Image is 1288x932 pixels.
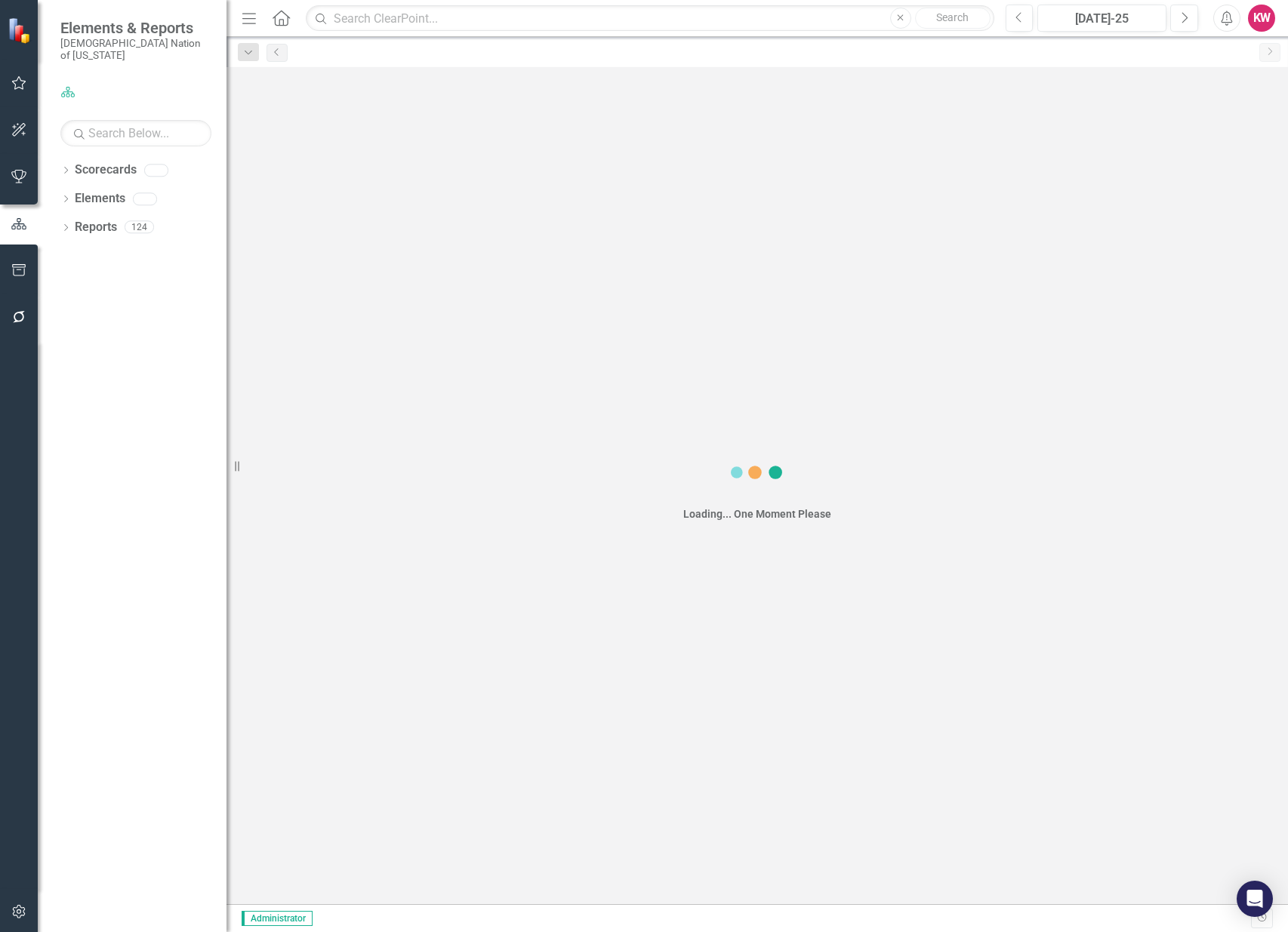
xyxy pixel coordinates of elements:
button: [DATE]-25 [1037,5,1166,32]
span: Administrator [242,911,313,926]
input: Search ClearPoint... [306,5,994,32]
div: Open Intercom Messenger [1237,881,1273,917]
img: ClearPoint Strategy [8,17,34,44]
div: [DATE]-25 [1043,10,1161,28]
a: Scorecards [75,161,137,179]
input: Search Below... [60,120,211,146]
a: Elements [75,190,125,208]
div: Loading... One Moment Please [683,506,831,521]
a: Reports [75,219,117,236]
button: Search [915,8,991,29]
div: 124 [125,221,154,234]
small: [DEMOGRAPHIC_DATA] Nation of [US_STATE] [60,37,211,62]
button: KW [1248,5,1275,32]
span: Search [936,11,969,23]
span: Elements & Reports [60,19,211,37]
